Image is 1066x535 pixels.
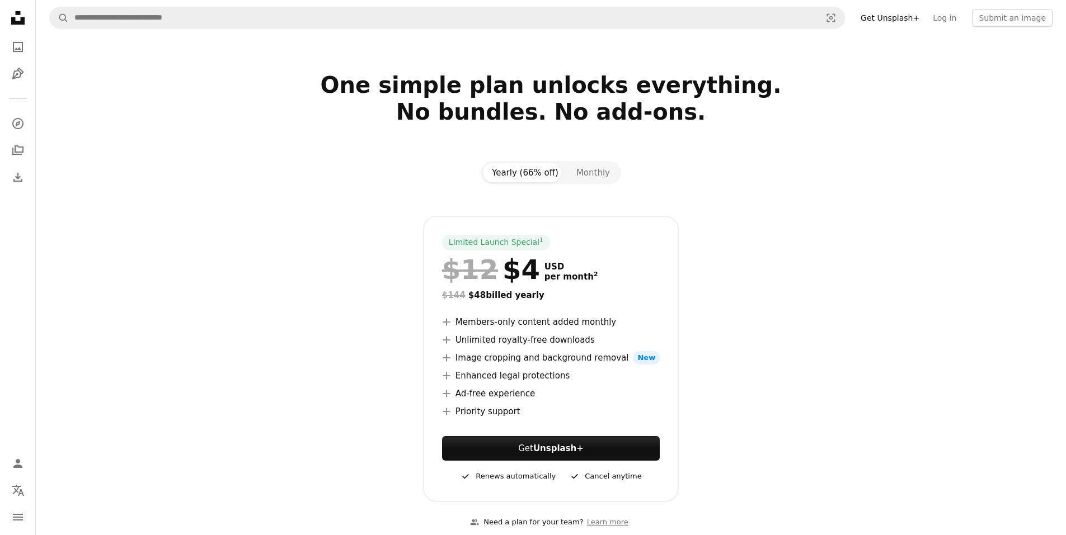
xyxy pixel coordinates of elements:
[7,506,29,528] button: Menu
[442,315,660,329] li: Members-only content added monthly
[854,9,926,27] a: Get Unsplash+
[191,72,912,152] h2: One simple plan unlocks everything. No bundles. No add-ons.
[7,452,29,475] a: Log in / Sign up
[7,139,29,162] a: Collections
[442,351,660,364] li: Image cropping and background removal
[470,517,583,528] div: Need a plan for your team?
[442,255,498,284] span: $12
[7,7,29,31] a: Home — Unsplash
[50,7,69,29] button: Search Unsplash
[537,237,546,248] a: 1
[442,255,540,284] div: $4
[584,513,632,532] a: Learn more
[460,470,556,483] div: Renews automatically
[633,351,660,364] span: New
[7,112,29,135] a: Explore
[539,236,543,243] sup: 1
[442,235,550,250] div: Limited Launch Special
[533,443,584,453] strong: Unsplash+
[594,271,598,278] sup: 2
[7,166,29,188] a: Download History
[972,9,1053,27] button: Submit an image
[567,163,619,182] button: Monthly
[442,290,466,300] span: $144
[591,272,600,282] a: 2
[442,387,660,400] li: Ad-free experience
[7,36,29,58] a: Photos
[442,436,660,461] button: GetUnsplash+
[442,405,660,418] li: Priority support
[49,7,845,29] form: Find visuals sitewide
[544,262,598,272] span: USD
[544,272,598,282] span: per month
[442,288,660,302] div: $48 billed yearly
[442,333,660,347] li: Unlimited royalty-free downloads
[926,9,963,27] a: Log in
[7,63,29,85] a: Illustrations
[483,163,567,182] button: Yearly (66% off)
[442,369,660,382] li: Enhanced legal protections
[569,470,641,483] div: Cancel anytime
[7,479,29,501] button: Language
[818,7,844,29] button: Visual search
